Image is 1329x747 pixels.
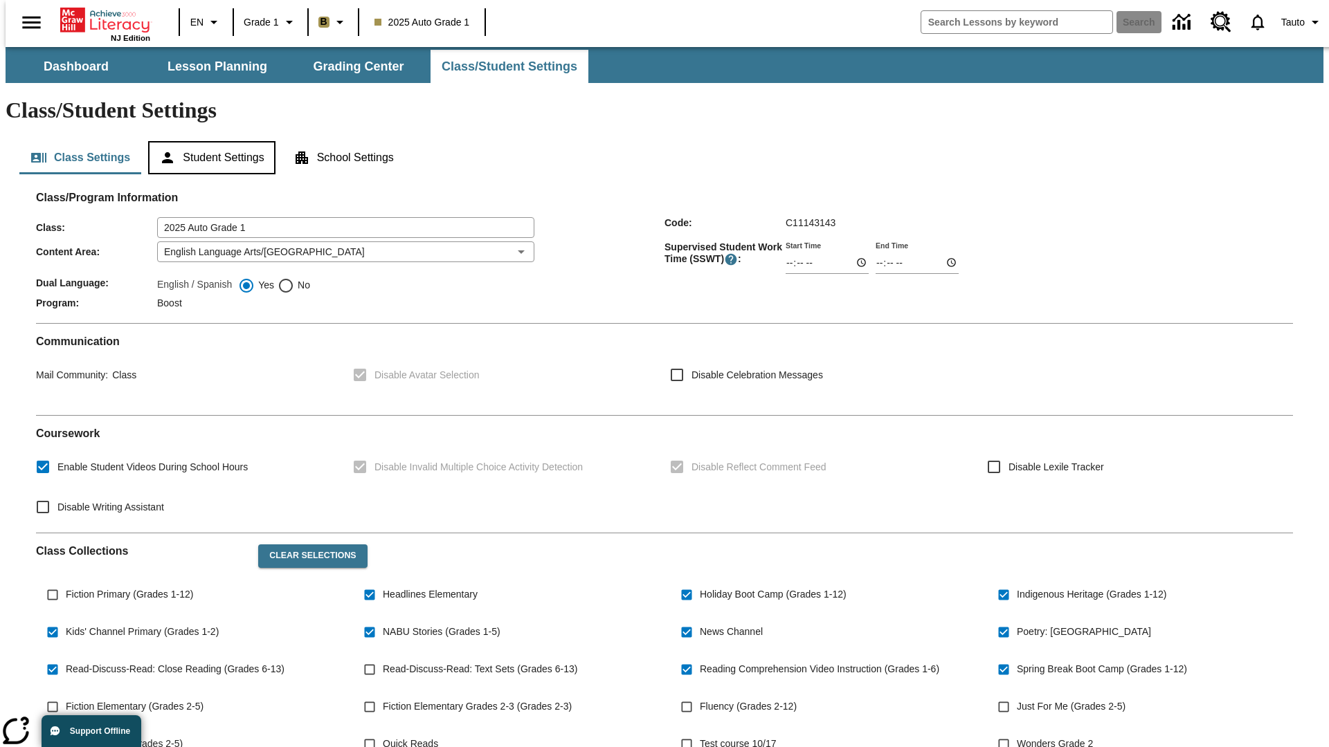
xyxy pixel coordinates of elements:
div: Home [60,5,150,42]
input: Class [157,217,534,238]
span: Lesson Planning [168,59,267,75]
span: Disable Writing Assistant [57,500,164,515]
span: Fiction Elementary (Grades 2-5) [66,699,204,714]
span: Dashboard [44,59,109,75]
span: Kids' Channel Primary (Grades 1-2) [66,625,219,639]
h2: Class/Program Information [36,191,1293,204]
button: Profile/Settings [1276,10,1329,35]
a: Notifications [1240,4,1276,40]
span: Disable Reflect Comment Feed [691,460,826,474]
button: Supervised Student Work Time is the timeframe when students can take LevelSet and when lessons ar... [724,252,738,266]
span: C11143143 [786,217,835,228]
a: Resource Center, Will open in new tab [1202,3,1240,41]
span: Disable Lexile Tracker [1009,460,1104,474]
label: English / Spanish [157,277,232,294]
button: Lesson Planning [148,50,287,83]
span: Grade 1 [244,15,279,30]
span: Supervised Student Work Time (SSWT) : [664,241,786,266]
span: Disable Avatar Selection [374,368,480,382]
span: Class/Student Settings [442,59,577,75]
a: Data Center [1164,3,1202,41]
label: End Time [876,240,908,250]
span: Just For Me (Grades 2-5) [1017,699,1125,714]
span: Dual Language : [36,277,157,288]
span: Class [108,369,136,380]
span: Spring Break Boot Camp (Grades 1-12) [1017,662,1187,676]
span: Reading Comprehension Video Instruction (Grades 1-6) [700,662,939,676]
span: Fiction Elementary Grades 2-3 (Grades 2-3) [383,699,572,714]
span: Grading Center [313,59,404,75]
span: Poetry: [GEOGRAPHIC_DATA] [1017,625,1151,639]
span: Content Area : [36,246,157,257]
span: Read-Discuss-Read: Close Reading (Grades 6-13) [66,662,284,676]
span: Disable Celebration Messages [691,368,823,382]
button: Grading Center [289,50,428,83]
span: Disable Invalid Multiple Choice Activity Detection [374,460,583,474]
button: Student Settings [148,141,275,174]
div: Communication [36,335,1293,404]
h1: Class/Student Settings [6,98,1323,123]
div: Class/Program Information [36,205,1293,312]
span: Boost [157,297,182,308]
button: Support Offline [42,715,141,747]
button: Class/Student Settings [431,50,588,83]
span: 2025 Auto Grade 1 [374,15,470,30]
input: search field [921,11,1112,33]
span: NABU Stories (Grades 1-5) [383,625,500,639]
h2: Class Collections [36,544,247,557]
span: EN [190,15,204,30]
button: Language: EN, Select a language [184,10,228,35]
a: Home [60,6,150,34]
span: No [294,278,310,293]
div: SubNavbar [6,47,1323,83]
span: NJ Edition [111,34,150,42]
label: Start Time [786,240,821,250]
span: News Channel [700,625,763,639]
div: Coursework [36,427,1293,522]
span: Holiday Boot Camp (Grades 1-12) [700,587,847,602]
h2: Communication [36,335,1293,348]
button: Open side menu [11,2,52,43]
span: Read-Discuss-Read: Text Sets (Grades 6-13) [383,662,577,676]
div: SubNavbar [6,50,590,83]
div: Class/Student Settings [19,141,1310,174]
button: Boost Class color is light brown. Change class color [313,10,354,35]
span: Indigenous Heritage (Grades 1-12) [1017,587,1166,602]
span: B [320,13,327,30]
button: School Settings [282,141,405,174]
span: Enable Student Videos During School Hours [57,460,248,474]
span: Code : [664,217,786,228]
span: Tauto [1281,15,1305,30]
span: Class : [36,222,157,233]
span: Fluency (Grades 2-12) [700,699,797,714]
div: English Language Arts/[GEOGRAPHIC_DATA] [157,241,534,262]
span: Program : [36,297,157,308]
span: Headlines Elementary [383,587,478,602]
button: Dashboard [7,50,145,83]
span: Fiction Primary (Grades 1-12) [66,587,193,602]
button: Clear Selections [258,544,367,568]
span: Support Offline [70,726,130,736]
h2: Course work [36,427,1293,440]
span: Yes [255,278,274,293]
button: Class Settings [19,141,141,174]
button: Grade: Grade 1, Select a grade [238,10,303,35]
span: Mail Community : [36,369,108,380]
